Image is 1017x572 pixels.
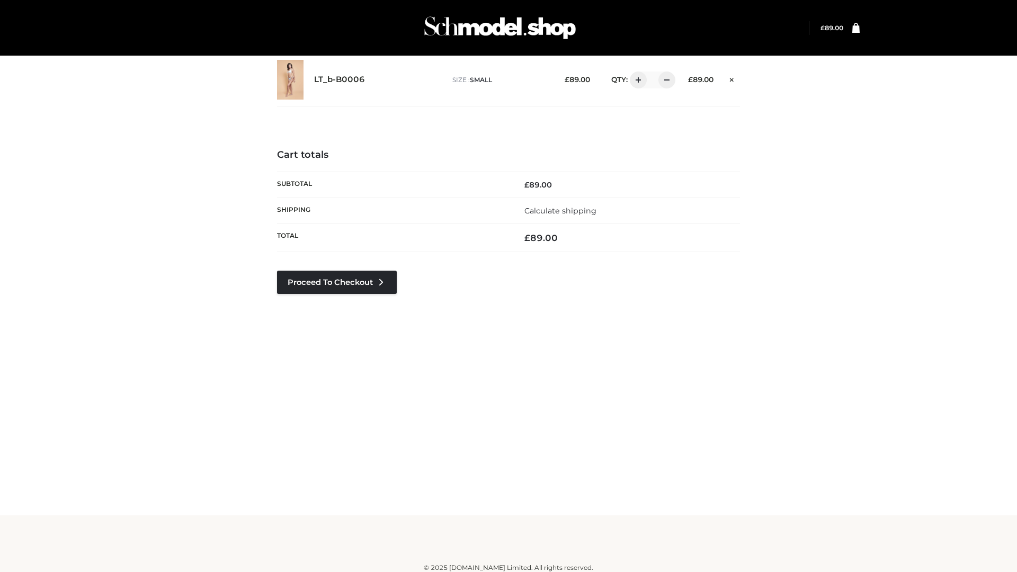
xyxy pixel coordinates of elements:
span: £ [565,75,569,84]
th: Shipping [277,198,508,224]
span: £ [820,24,825,32]
a: LT_b-B0006 [314,75,365,85]
p: size : [452,75,548,85]
bdi: 89.00 [524,180,552,190]
h4: Cart totals [277,149,740,161]
a: Calculate shipping [524,206,596,216]
a: Proceed to Checkout [277,271,397,294]
bdi: 89.00 [820,24,843,32]
bdi: 89.00 [565,75,590,84]
span: SMALL [470,76,492,84]
span: £ [524,180,529,190]
span: £ [688,75,693,84]
div: QTY: [601,71,672,88]
th: Total [277,224,508,252]
a: £89.00 [820,24,843,32]
span: £ [524,233,530,243]
bdi: 89.00 [524,233,558,243]
th: Subtotal [277,172,508,198]
img: Schmodel Admin 964 [421,7,579,49]
bdi: 89.00 [688,75,713,84]
a: Remove this item [724,71,740,85]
